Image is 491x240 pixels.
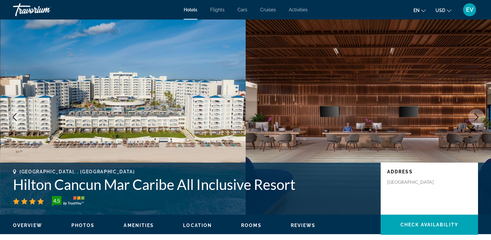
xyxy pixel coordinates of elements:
[289,7,308,12] a: Activities
[387,169,472,174] p: Address
[6,109,23,125] button: Previous image
[466,7,473,13] span: EV
[183,222,212,228] button: Location
[50,197,63,205] div: 4.5
[260,7,276,12] a: Cruises
[400,222,458,227] span: Check Availability
[13,1,78,18] a: Travorium
[52,196,84,207] img: trustyou-badge-hor.svg
[13,222,42,228] button: Overview
[381,215,478,235] button: Check Availability
[124,222,154,228] button: Amenities
[71,222,95,228] button: Photos
[238,7,247,12] a: Cars
[413,6,426,15] button: Change language
[436,6,451,15] button: Change currency
[13,176,374,193] h1: Hilton Cancun Mar Caribe All Inclusive Resort
[468,109,485,125] button: Next image
[387,179,439,185] p: [GEOGRAPHIC_DATA]
[461,3,478,17] button: User Menu
[184,7,197,12] a: Hotels
[413,8,420,13] span: en
[291,222,316,228] button: Reviews
[19,169,135,174] span: [GEOGRAPHIC_DATA], , [GEOGRAPHIC_DATA]
[210,7,225,12] a: Flights
[436,8,445,13] span: USD
[241,222,262,228] button: Rooms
